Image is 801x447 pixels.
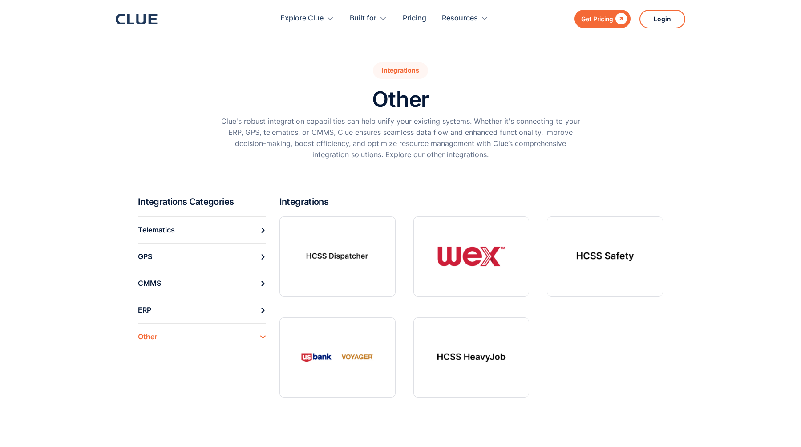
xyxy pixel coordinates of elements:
h2: Integrations Categories [138,196,272,207]
h2: Integrations [279,196,328,207]
a: Get Pricing [574,10,631,28]
div: Explore Clue [280,4,334,33]
div: Resources [442,4,478,33]
div: Built for [350,4,387,33]
div: Integrations [373,62,428,79]
div: Other [138,330,157,344]
a: Pricing [403,4,426,33]
a: Telematics [138,216,266,243]
a: Other [138,323,266,350]
div: Built for [350,4,376,33]
div: Resources [442,4,489,33]
div: GPS [138,250,152,264]
h1: Other [372,88,429,111]
div:  [613,13,627,24]
div: Telematics [138,223,175,237]
div: CMMS [138,276,161,290]
a: ERP [138,297,266,323]
div: Get Pricing [581,13,613,24]
div: ERP [138,303,151,317]
p: Clue's robust integration capabilities can help unify your existing systems. Whether it's connect... [218,116,583,161]
a: GPS [138,243,266,270]
div: Explore Clue [280,4,324,33]
a: CMMS [138,270,266,297]
a: Login [639,10,685,28]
